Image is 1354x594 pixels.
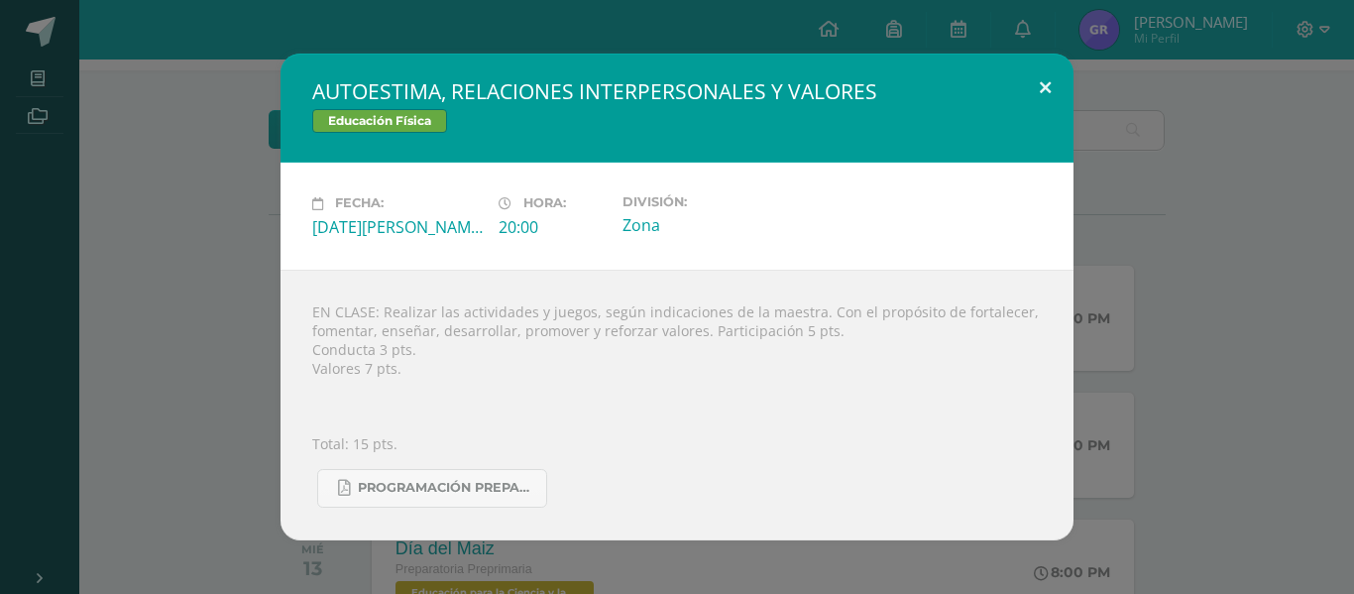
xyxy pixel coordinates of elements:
div: EN CLASE: Realizar las actividades y juegos, según indicaciones de la maestra. Con el propósito d... [281,270,1073,540]
span: Hora: [523,196,566,211]
h2: AUTOESTIMA, RELACIONES INTERPERSONALES Y VALORES [312,77,1042,105]
span: Programación Preparatoria Física A-B.pdf [358,480,536,496]
div: [DATE][PERSON_NAME] [312,216,483,238]
div: Zona [622,214,793,236]
label: División: [622,194,793,209]
span: Educación Física [312,109,447,133]
button: Close (Esc) [1017,54,1073,121]
a: Programación Preparatoria Física A-B.pdf [317,469,547,508]
span: Fecha: [335,196,384,211]
div: 20:00 [499,216,607,238]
